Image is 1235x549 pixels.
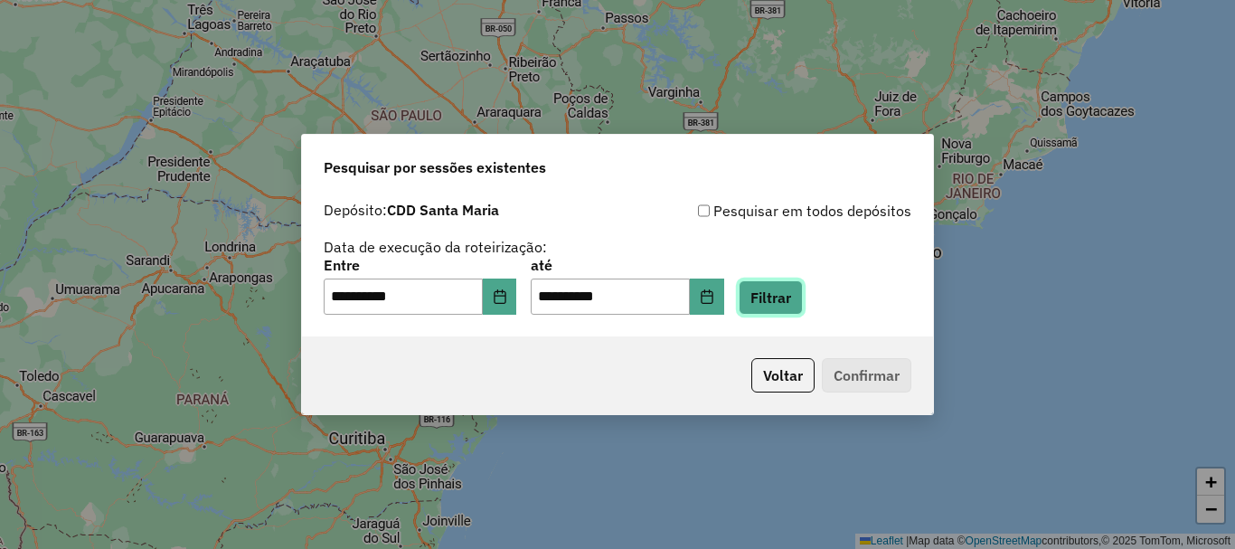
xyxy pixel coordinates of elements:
[751,358,815,393] button: Voltar
[739,280,803,315] button: Filtrar
[324,236,547,258] label: Data de execução da roteirização:
[483,279,517,315] button: Choose Date
[324,199,499,221] label: Depósito:
[324,156,546,178] span: Pesquisar por sessões existentes
[324,254,516,276] label: Entre
[690,279,724,315] button: Choose Date
[617,200,911,222] div: Pesquisar em todos depósitos
[387,201,499,219] strong: CDD Santa Maria
[531,254,723,276] label: até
